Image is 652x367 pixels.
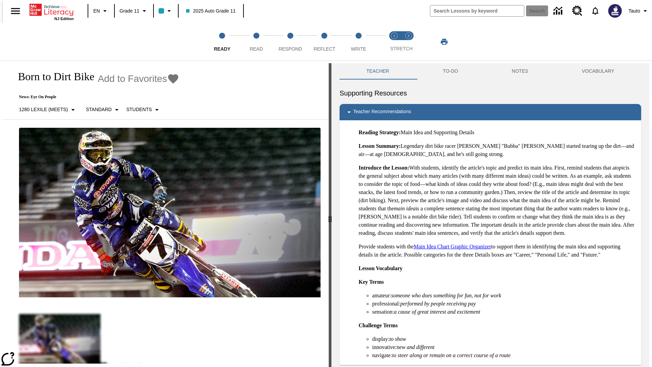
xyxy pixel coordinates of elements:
button: Class color is light blue. Change class color [156,5,176,17]
strong: Introduce the Lesson: [359,165,409,171]
button: VOCABULARY [555,63,641,80]
div: activity [331,63,649,367]
button: Stretch Read step 1 of 2 [384,23,404,60]
p: Teacher Recommendations [353,108,411,116]
a: Main Idea Chart Graphic Organizer [414,244,491,249]
button: Select a new avatar [604,2,626,20]
h1: Born to Dirt Bike [11,70,94,83]
button: NOTES [485,63,555,80]
span: Write [351,46,366,52]
span: Read [250,46,263,52]
em: main idea [394,206,416,211]
span: Reflect [314,46,336,52]
em: a cause of great interest and excitement [394,309,480,315]
img: Avatar [608,4,622,18]
p: 1280 Lexile (Meets) [19,106,68,113]
img: Motocross racer James Stewart flies through the air on his dirt bike. [19,128,321,298]
span: NJ Edition [54,17,74,21]
p: Main Idea and Supporting Details [359,128,636,137]
button: Print [433,36,455,48]
text: 2 [407,34,409,37]
em: someone who does something for fun, not for work [391,293,501,298]
span: EN [93,7,100,15]
button: Scaffolds, Standard [83,104,124,116]
button: TO-DO [416,63,485,80]
li: innovative: [372,343,636,351]
em: performed by people receiving pay [400,301,476,307]
p: News: Eye On People [11,94,179,100]
button: Respond step 3 of 5 [271,23,310,60]
button: Profile/Settings [626,5,652,17]
span: STRETCH [390,46,413,51]
div: reading [3,63,329,364]
strong: Lesson Vocabulary [359,265,402,271]
h6: Supporting Resources [340,88,641,99]
button: Grade: Grade 11, Select a grade [117,5,151,17]
text: 1 [393,34,395,37]
strong: Reading Strategy: [359,129,401,135]
input: search field [430,5,524,16]
em: to steer along or remain on a correct course of a route [392,352,511,358]
li: professional: [372,300,636,308]
span: 2025 Auto Grade 11 [186,7,235,15]
button: Ready step 1 of 5 [202,23,242,60]
a: Notifications [586,2,604,20]
button: Read step 2 of 5 [236,23,276,60]
p: Standard [86,106,112,113]
li: navigate: [372,351,636,360]
em: to show [390,336,406,342]
p: Provide students with the to support them in identifying the main idea and supporting details in ... [359,243,636,259]
button: Open side menu [5,1,25,21]
div: Teacher Recommendations [340,104,641,120]
div: Press Enter or Spacebar and then press right and left arrow keys to move the slider [329,63,331,367]
li: display: [372,335,636,343]
p: Students [126,106,152,113]
strong: Challenge Terms [359,322,398,328]
p: Legendary dirt bike racer [PERSON_NAME] "Bubba" [PERSON_NAME] started tearing up the dirt—and air... [359,142,636,158]
p: With students, identify the article's topic and predict its main idea. First, remind students tha... [359,164,636,237]
span: Ready [214,46,231,52]
li: sensation: [372,308,636,316]
strong: Lesson Summary: [359,143,401,149]
button: Add to Favorites - Born to Dirt Bike [98,73,179,85]
strong: Key Terms [359,279,384,285]
button: Select Student [124,104,164,116]
button: Language: EN, Select a language [90,5,112,17]
a: Data Center [549,2,568,20]
button: Write step 5 of 5 [339,23,378,60]
button: Stretch Respond step 2 of 2 [399,23,418,60]
span: Grade 11 [120,7,139,15]
span: Add to Favorites [98,73,167,84]
span: Respond [278,46,302,52]
a: Resource Center, Will open in new tab [568,2,586,20]
button: Select Lexile, 1280 Lexile (Meets) [16,104,80,116]
em: topic [615,165,626,171]
button: Teacher [340,63,416,80]
em: new and different [397,344,434,350]
button: Reflect step 4 of 5 [305,23,344,60]
div: Instructional Panel Tabs [340,63,641,80]
li: amateur: [372,292,636,300]
span: Tauto [629,7,640,15]
div: Home [30,2,74,21]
